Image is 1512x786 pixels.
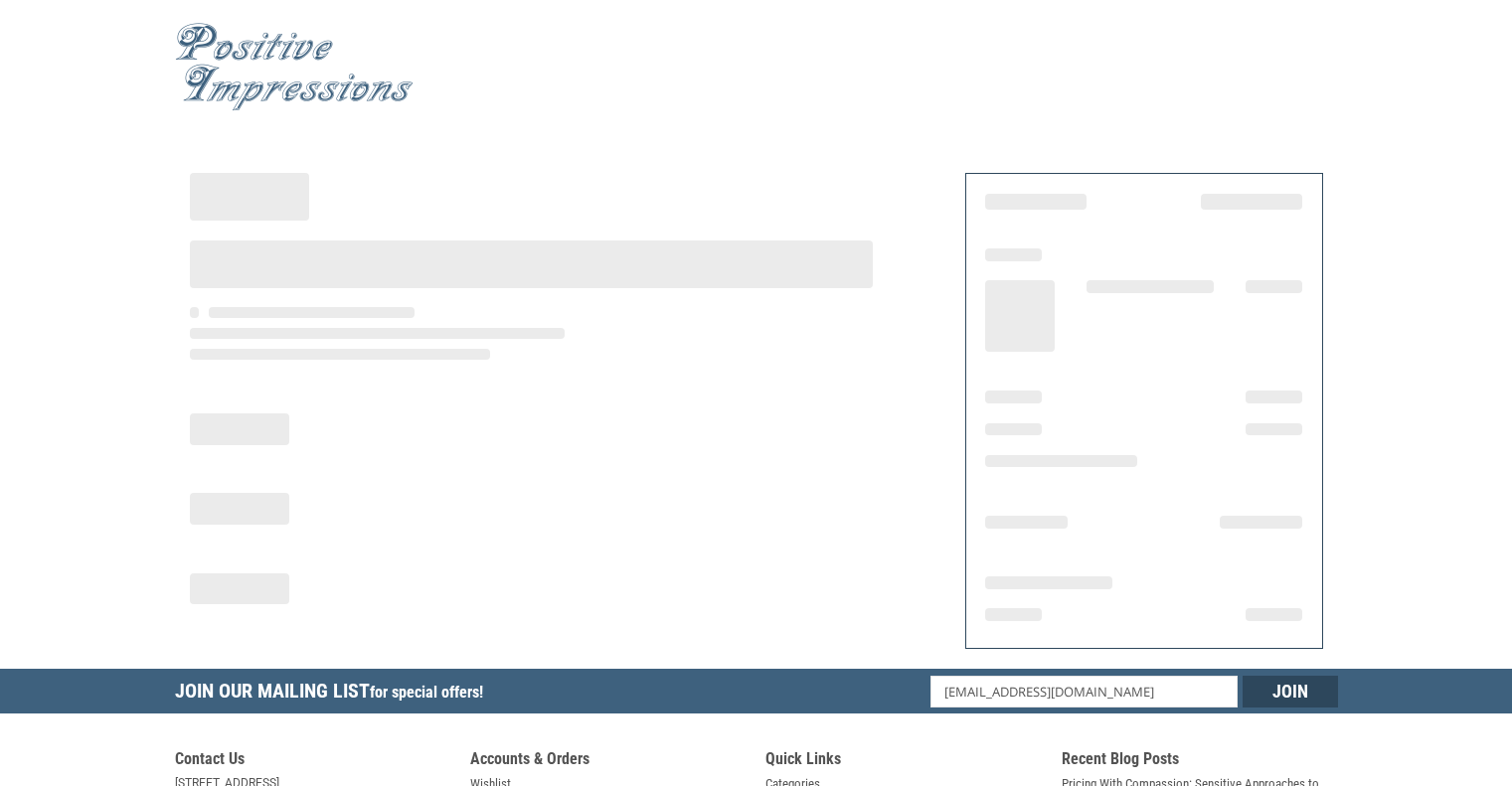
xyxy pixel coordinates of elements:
h5: Contact Us [175,749,451,774]
span: for special offers! [370,683,483,702]
h5: Quick Links [765,749,1042,774]
input: Join [1243,676,1338,707]
img: Positive Impressions [175,23,414,111]
h5: Join Our Mailing List [175,669,493,719]
h5: Accounts & Orders [470,749,747,774]
h5: Recent Blog Posts [1062,749,1338,774]
input: Email [930,676,1238,707]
